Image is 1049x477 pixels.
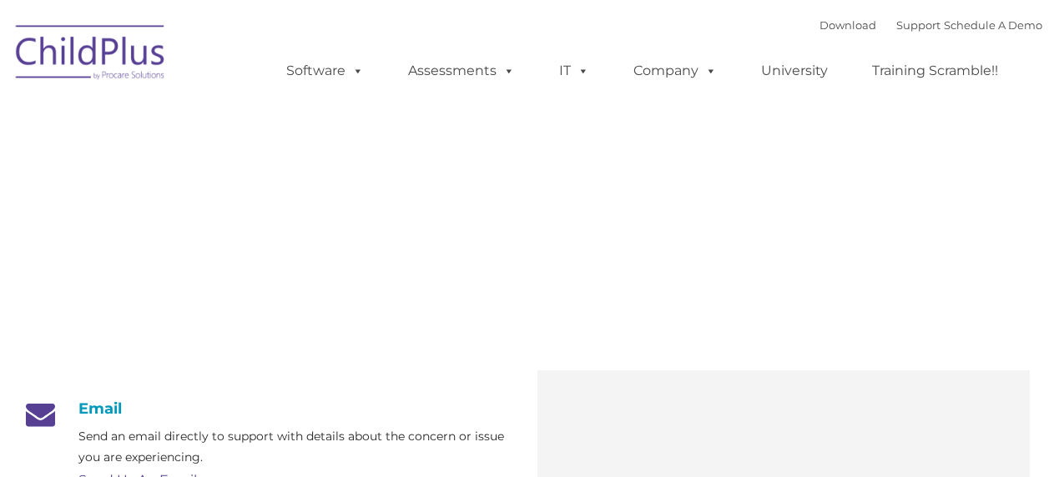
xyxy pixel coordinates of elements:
a: Assessments [391,54,532,88]
a: University [744,54,845,88]
p: Send an email directly to support with details about the concern or issue you are experiencing. [78,426,512,468]
a: IT [542,54,606,88]
a: Company [617,54,734,88]
font: | [820,18,1042,32]
a: Download [820,18,876,32]
a: Schedule A Demo [944,18,1042,32]
a: Training Scramble!! [855,54,1015,88]
a: Support [896,18,941,32]
h4: Email [20,399,512,418]
img: ChildPlus by Procare Solutions [8,13,174,97]
a: Software [270,54,381,88]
